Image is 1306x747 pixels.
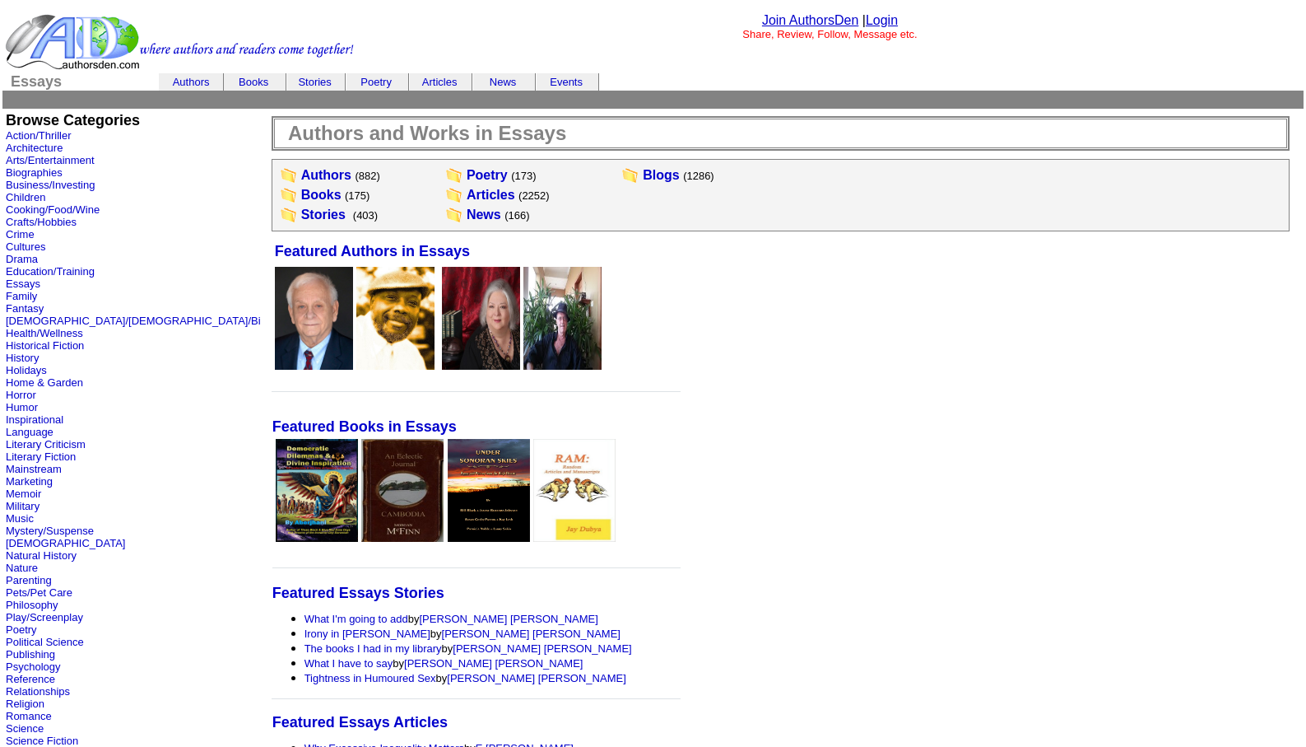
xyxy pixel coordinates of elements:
[304,672,626,684] font: by
[422,76,458,88] a: Articles
[6,426,53,438] a: Language
[447,672,625,684] a: [PERSON_NAME] [PERSON_NAME]
[6,451,76,463] a: Literary Fiction
[6,240,45,253] a: Cultures
[272,420,457,434] a: Featured Books in Essays
[275,358,353,372] a: Jay Dubya
[6,648,55,661] a: Publishing
[523,267,602,370] img: 155270.jpg
[223,82,224,82] img: cleardot.gif
[6,623,37,636] a: Poetry
[160,82,161,82] img: cleardot.gif
[6,549,77,562] a: Natural History
[6,191,45,203] a: Children
[442,628,620,640] a: [PERSON_NAME] [PERSON_NAME]
[448,530,530,544] a: Under Sonoran Skies, Prose & Poetry from the High Desert
[533,530,616,544] a: RAM: Random Articles and Manuscripts
[6,401,38,413] a: Humor
[288,122,566,144] b: Authors and Works in Essays
[6,228,35,240] a: Crime
[286,82,287,82] img: cleardot.gif
[643,168,679,182] a: Blogs
[409,82,410,82] img: cleardot.gif
[504,209,529,222] font: (166)
[6,179,95,191] a: Business/Investing
[6,661,60,673] a: Psychology
[6,488,41,500] a: Memoir
[408,82,409,82] img: cleardot.gif
[272,418,457,435] font: Featured Books in Essays
[6,389,36,401] a: Horror
[272,586,444,600] a: Featured Essays Stories
[272,585,444,601] font: Featured Essays Stories
[304,613,408,625] a: What I'm going to add
[6,265,95,278] a: Education/Training
[272,714,448,731] font: Featured Essays Articles
[467,168,508,182] a: Poetry
[6,475,53,488] a: Marketing
[345,82,346,82] img: cleardot.gif
[304,672,436,684] a: Tightness in Humoured Sex
[6,339,84,352] a: Historical Fiction
[6,302,44,315] a: Fantasy
[490,76,517,88] a: News
[866,13,898,27] a: Login
[304,642,632,655] font: by
[862,13,898,27] font: |
[6,376,83,389] a: Home & Garden
[742,28,917,40] font: Share, Review, Follow, Message etc.
[6,636,84,648] a: Political Science
[276,530,358,544] a: Democratic Dilemmas and Divine Inspiration (A Kindle Short)
[361,439,444,542] img: 55955.jpg
[467,208,501,222] a: News
[280,167,298,184] img: WorksFolder.gif
[173,76,210,88] a: Authors
[621,167,639,184] img: WorksFolder.gif
[356,358,435,372] a: Aberjhani
[6,327,83,339] a: Health/Wellness
[6,315,261,327] a: [DEMOGRAPHIC_DATA]/[DEMOGRAPHIC_DATA]/Bi
[6,253,38,265] a: Drama
[276,439,358,542] img: 80451.jpg
[301,168,351,182] a: Authors
[445,207,463,223] img: WorksFolder.gif
[6,586,72,599] a: Pets/Pet Care
[453,642,631,655] a: [PERSON_NAME] [PERSON_NAME]
[6,413,63,426] a: Inspirational
[535,82,536,82] img: cleardot.gif
[6,512,34,525] a: Music
[6,537,125,549] a: [DEMOGRAPHIC_DATA]
[5,13,354,71] img: header_logo2.gif
[6,364,47,376] a: Holidays
[445,167,463,184] img: WorksFolder.gif
[533,439,616,542] img: 29321.jpg
[6,129,71,142] a: Action/Thriller
[275,267,353,370] img: 3201.jpg
[6,710,52,722] a: Romance
[419,613,597,625] a: [PERSON_NAME] [PERSON_NAME]
[6,574,52,586] a: Parenting
[6,352,39,364] a: History
[346,82,346,82] img: cleardot.gif
[6,698,44,710] a: Religion
[6,463,62,475] a: Mainstream
[683,170,714,182] font: (1286)
[6,673,55,685] a: Reference
[472,82,473,82] img: cleardot.gif
[6,722,44,735] a: Science
[518,189,550,202] font: (2252)
[6,216,77,228] a: Crafts/Hobbies
[6,599,58,611] a: Philosophy
[360,76,392,88] a: Poetry
[598,82,599,82] img: cleardot.gif
[6,290,37,302] a: Family
[275,243,470,259] font: Featured Authors in Essays
[448,439,530,542] img: 78445.jpg
[280,187,298,203] img: WorksFolder.gif
[6,735,78,747] a: Science Fiction
[6,142,63,154] a: Architecture
[272,716,448,730] a: Featured Essays Articles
